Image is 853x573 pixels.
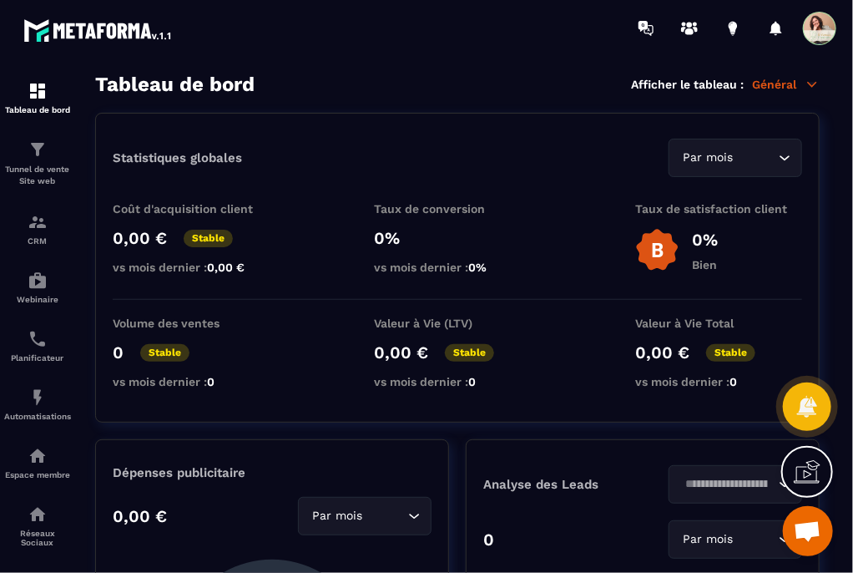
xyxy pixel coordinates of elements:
[445,344,494,362] p: Stable
[113,150,242,165] p: Statistiques globales
[752,77,820,92] p: Général
[783,506,833,556] a: Ouvrir le chat
[468,261,487,274] span: 0%
[374,261,541,274] p: vs mois dernier :
[28,81,48,101] img: formation
[28,446,48,466] img: automations
[4,434,71,492] a: automationsautomationsEspace membre
[113,465,432,480] p: Dépenses publicitaire
[366,507,404,525] input: Search for option
[113,261,280,274] p: vs mois dernier :
[4,529,71,547] p: Réseaux Sociaux
[4,127,71,200] a: formationformationTunnel de vente Site web
[207,375,215,388] span: 0
[483,477,643,492] p: Analyse des Leads
[28,212,48,232] img: formation
[669,139,802,177] div: Search for option
[4,68,71,127] a: formationformationTableau de bord
[4,492,71,560] a: social-networksocial-networkRéseaux Sociaux
[140,344,189,362] p: Stable
[298,497,432,535] div: Search for option
[635,202,802,216] p: Taux de satisfaction client
[669,465,802,504] div: Search for option
[692,258,718,271] p: Bien
[113,228,167,248] p: 0,00 €
[631,78,744,91] p: Afficher le tableau :
[4,317,71,375] a: schedulerschedulerPlanificateur
[374,317,541,330] p: Valeur à Vie (LTV)
[4,236,71,246] p: CRM
[374,375,541,388] p: vs mois dernier :
[729,375,737,388] span: 0
[679,475,775,494] input: Search for option
[4,258,71,317] a: automationsautomationsWebinaire
[679,149,737,167] span: Par mois
[483,530,494,550] p: 0
[207,261,245,274] span: 0,00 €
[468,375,476,388] span: 0
[28,271,48,291] img: automations
[4,105,71,114] p: Tableau de bord
[635,375,802,388] p: vs mois dernier :
[374,202,541,216] p: Taux de conversion
[23,15,174,45] img: logo
[28,388,48,408] img: automations
[28,505,48,525] img: social-network
[737,149,775,167] input: Search for option
[309,507,366,525] span: Par mois
[737,530,775,549] input: Search for option
[113,506,167,526] p: 0,00 €
[706,344,755,362] p: Stable
[4,412,71,421] p: Automatisations
[669,520,802,559] div: Search for option
[28,329,48,349] img: scheduler
[4,375,71,434] a: automationsautomationsAutomatisations
[4,200,71,258] a: formationformationCRM
[374,228,541,248] p: 0%
[113,317,280,330] p: Volume des ventes
[4,353,71,363] p: Planificateur
[679,530,737,549] span: Par mois
[374,342,428,363] p: 0,00 €
[635,228,679,272] img: b-badge-o.b3b20ee6.svg
[4,295,71,304] p: Webinaire
[95,73,255,96] h3: Tableau de bord
[4,470,71,479] p: Espace membre
[635,342,689,363] p: 0,00 €
[28,139,48,160] img: formation
[184,230,233,247] p: Stable
[635,317,802,330] p: Valeur à Vie Total
[4,164,71,187] p: Tunnel de vente Site web
[113,375,280,388] p: vs mois dernier :
[692,230,718,250] p: 0%
[113,202,280,216] p: Coût d'acquisition client
[113,342,124,363] p: 0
